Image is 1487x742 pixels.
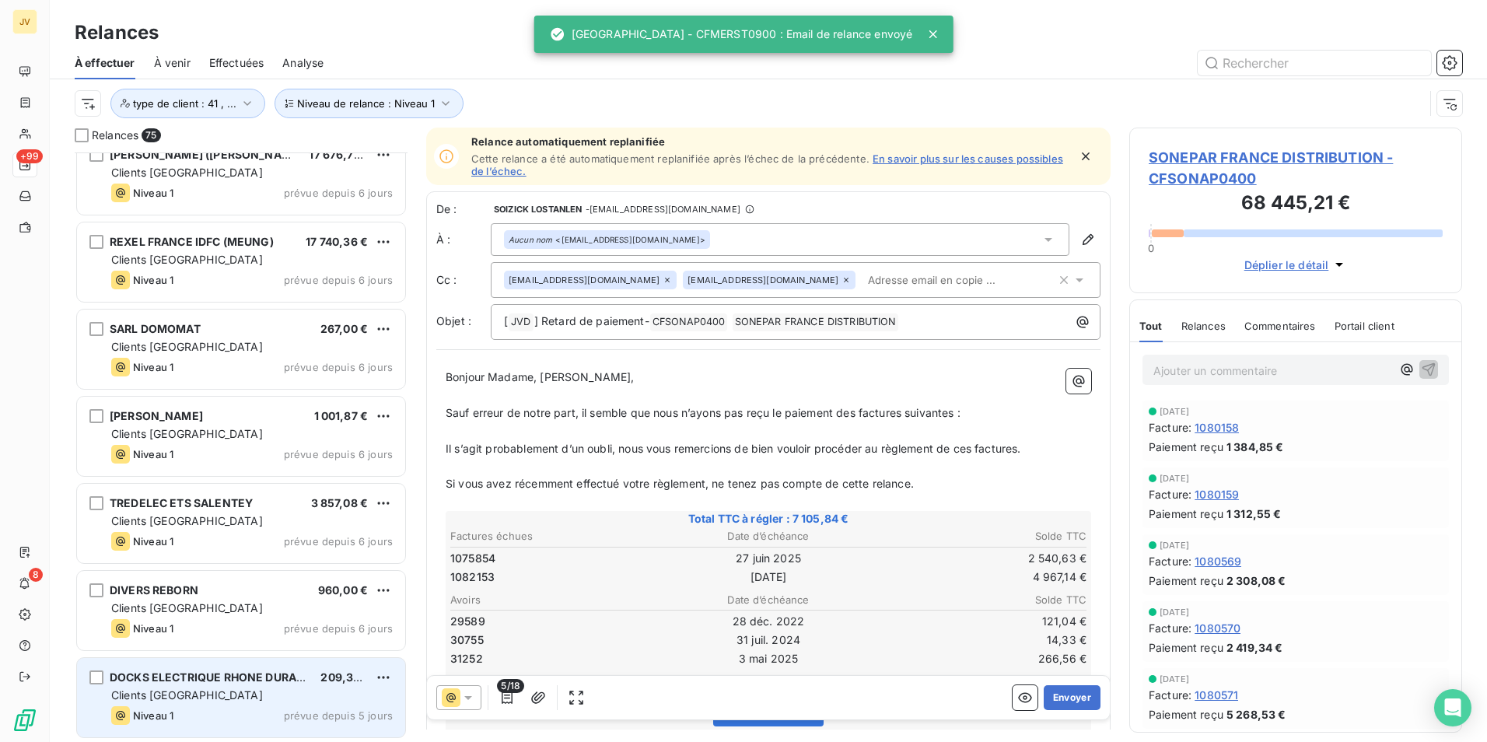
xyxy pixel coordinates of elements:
[1149,147,1443,189] span: SONEPAR FRANCE DISTRIBUTION - CFSONAP0400
[1160,474,1189,483] span: [DATE]
[29,568,43,582] span: 8
[1149,553,1191,569] span: Facture :
[733,313,898,331] span: SONEPAR FRANCE DISTRIBUTION
[1226,706,1286,723] span: 5 268,53 €
[1195,620,1240,636] span: 1080570
[133,709,173,722] span: Niveau 1
[142,128,160,142] span: 75
[1335,320,1394,332] span: Portail client
[586,205,740,214] span: - [EMAIL_ADDRESS][DOMAIN_NAME]
[133,535,173,548] span: Niveau 1
[275,89,464,118] button: Niveau de relance : Niveau 1
[876,613,1087,630] td: 121,04 €
[436,201,491,217] span: De :
[133,361,173,373] span: Niveau 1
[284,448,393,460] span: prévue depuis 6 jours
[876,650,1087,667] td: 266,56 €
[1044,685,1100,710] button: Envoyer
[110,409,203,422] span: [PERSON_NAME]
[75,55,135,71] span: À effectuer
[111,601,263,614] span: Clients [GEOGRAPHIC_DATA]
[1160,407,1189,416] span: [DATE]
[663,569,874,586] td: [DATE]
[450,650,661,667] td: 31252
[111,514,263,527] span: Clients [GEOGRAPHIC_DATA]
[1240,256,1352,274] button: Déplier le détail
[446,406,960,419] span: Sauf erreur de notre part, il semble que nous n’ayons pas reçu le paiement des factures suivantes :
[471,152,1063,177] a: En savoir plus sur les causes possibles de l’échec.
[16,149,43,163] span: +99
[282,55,324,71] span: Analyse
[1149,439,1223,455] span: Paiement reçu
[1244,257,1329,273] span: Déplier le détail
[12,708,37,733] img: Logo LeanPay
[154,55,191,71] span: À venir
[133,274,173,286] span: Niveau 1
[1160,674,1189,684] span: [DATE]
[133,187,173,199] span: Niveau 1
[450,528,661,544] th: Factures échues
[450,613,661,630] td: 29589
[509,313,533,331] span: JVD
[509,234,552,245] em: Aucun nom
[688,275,838,285] span: [EMAIL_ADDRESS][DOMAIN_NAME]
[314,409,369,422] span: 1 001,87 €
[534,314,649,327] span: ] Retard de paiement-
[436,232,491,247] label: À :
[111,253,263,266] span: Clients [GEOGRAPHIC_DATA]
[497,679,524,693] span: 5/18
[494,205,583,214] span: SOIZICK LOSTANLEN
[1195,486,1239,502] span: 1080159
[663,632,874,649] td: 31 juil. 2024
[446,477,914,490] span: Si vous avez récemment effectué votre règlement, ne tenez pas compte de cette relance.
[1160,607,1189,617] span: [DATE]
[650,313,728,331] span: CFSONAP0400
[1226,439,1284,455] span: 1 384,85 €
[311,496,369,509] span: 3 857,08 €
[110,583,198,597] span: DIVERS REBORN
[1226,506,1282,522] span: 1 312,55 €
[876,632,1087,649] td: 14,33 €
[876,592,1087,608] th: Solde TTC
[1149,706,1223,723] span: Paiement reçu
[110,496,253,509] span: TREDELEC ETS SALENTEY
[663,528,874,544] th: Date d’échéance
[509,234,705,245] div: <[EMAIL_ADDRESS][DOMAIN_NAME]>
[471,135,1069,148] span: Relance automatiquement replanifiée
[110,235,274,248] span: REXEL FRANCE IDFC (MEUNG)
[1149,620,1191,636] span: Facture :
[1149,639,1223,656] span: Paiement reçu
[1181,320,1226,332] span: Relances
[306,235,368,248] span: 17 740,36 €
[75,19,159,47] h3: Relances
[297,97,435,110] span: Niveau de relance : Niveau 1
[133,97,236,110] span: type de client : 41 , ...
[436,314,471,327] span: Objet :
[284,709,393,722] span: prévue depuis 5 jours
[110,148,306,161] span: [PERSON_NAME] ([PERSON_NAME])
[12,9,37,34] div: JV
[663,613,874,630] td: 28 déc. 2022
[1149,419,1191,436] span: Facture :
[110,322,201,335] span: SARL DOMOMAT
[92,128,138,143] span: Relances
[209,55,264,71] span: Effectuées
[1139,320,1163,332] span: Tout
[1198,51,1431,75] input: Rechercher
[448,511,1089,527] span: Total TTC à régler : 7 105,84 €
[663,550,874,567] td: 27 juin 2025
[509,275,660,285] span: [EMAIL_ADDRESS][DOMAIN_NAME]
[1195,419,1239,436] span: 1080158
[1148,242,1154,254] span: 0
[446,370,635,383] span: Bonjour Madame, [PERSON_NAME],
[110,670,320,684] span: DOCKS ELECTRIQUE RHONE DURANCE
[133,622,173,635] span: Niveau 1
[504,314,508,327] span: [
[309,148,371,161] span: 17 676,72 €
[436,272,491,288] label: Cc :
[111,166,263,179] span: Clients [GEOGRAPHIC_DATA]
[1160,541,1189,550] span: [DATE]
[284,361,393,373] span: prévue depuis 6 jours
[1149,572,1223,589] span: Paiement reçu
[446,442,1021,455] span: Il s’agit probablement d’un oubli, nous vous remercions de bien vouloir procéder au règlement de ...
